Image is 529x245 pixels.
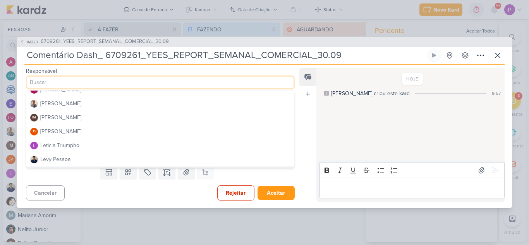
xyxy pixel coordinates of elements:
[30,128,38,135] div: Joney Viana
[26,68,57,74] label: Responsável
[217,185,254,200] button: Rejeitar
[30,142,38,149] img: Leticia Triumpho
[30,114,38,122] div: Isabella Machado Guimarães
[40,99,81,108] div: [PERSON_NAME]
[40,113,81,122] div: [PERSON_NAME]
[30,100,38,108] img: Iara Santos
[331,89,410,98] div: [PERSON_NAME] criou este kard
[26,125,294,139] button: JV [PERSON_NAME]
[40,155,70,163] div: Levy Pessoa
[319,163,505,178] div: Editor toolbar
[26,166,294,180] button: [PERSON_NAME]
[32,116,36,120] p: IM
[431,52,437,58] div: Ligar relógio
[26,185,65,200] button: Cancelar
[26,111,294,125] button: IM [PERSON_NAME]
[26,152,294,166] button: Levy Pessoa
[24,48,426,62] input: Kard Sem Título
[30,156,38,163] img: Levy Pessoa
[40,141,79,149] div: Leticia Triumpho
[32,88,36,92] p: FO
[26,97,294,111] button: [PERSON_NAME]
[492,90,501,97] div: 9:57
[41,38,169,46] span: 6709261_YEES_REPORT_SEMANAL_COMERCIAL_30.09
[20,38,169,46] button: IM223 6709261_YEES_REPORT_SEMANAL_COMERCIAL_30.09
[26,75,295,89] input: Buscar
[32,130,36,134] p: JV
[26,139,294,152] button: Leticia Triumpho
[258,186,295,200] button: Aceitar
[319,178,505,199] div: Editor editing area: main
[40,127,81,135] div: [PERSON_NAME]
[26,39,39,45] span: IM223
